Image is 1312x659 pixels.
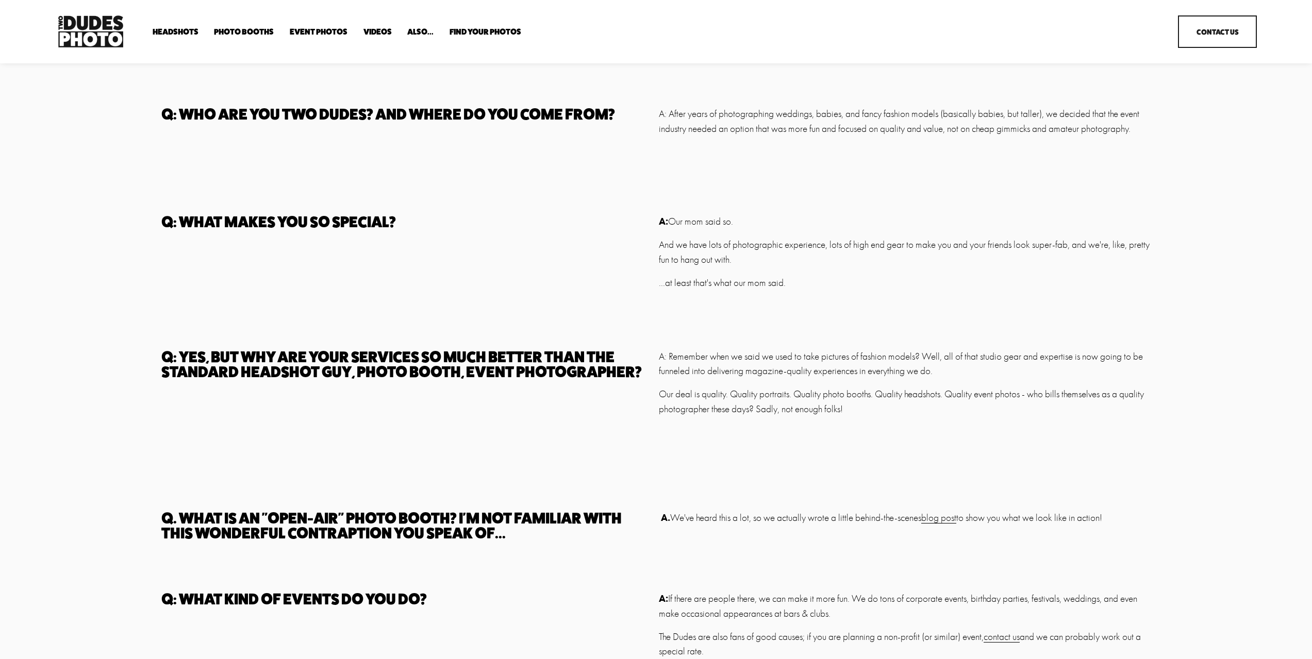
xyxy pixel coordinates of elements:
a: contact us [984,631,1020,643]
a: Event Photos [290,27,347,37]
p: Our mom said so. [659,214,1151,229]
p: Our deal is quality. Quality portraits. Quality photo booths. Quality headshots. Quality event ph... [659,387,1151,417]
a: Contact Us [1178,15,1257,48]
h3: Q: Yes, but why are your services so much better than the standard headshot guy, photo booth, eve... [161,349,653,380]
a: blog post [921,512,956,523]
a: folder dropdown [450,27,521,37]
img: Two Dudes Photo | Headshots, Portraits &amp; Photo Booths [55,13,126,50]
h3: Q. What is an "open-air" photo booth? I'm not familiar with this wonderful contraption you speak ... [161,511,653,541]
a: folder dropdown [153,27,198,37]
p: And we have lots of photographic experience, lots of high end gear to make you and your friends l... [659,238,1151,267]
a: folder dropdown [214,27,274,37]
span: Photo Booths [214,28,274,36]
a: Videos [363,27,392,37]
p: We've heard this a lot, so we actually wrote a little behind-the-scenes to show you what we look ... [659,511,1151,526]
a: folder dropdown [407,27,434,37]
strong: A. [661,512,670,523]
h3: Q: Who are you two dudes? And where do you come from? [161,107,653,122]
p: A: After years of photographing weddings, babies, and fancy fashion models (basically babies, but... [659,107,1151,137]
h3: Q: What makes you so special? [161,214,653,229]
span: Also... [407,28,434,36]
strong: A: [659,593,668,604]
strong: A: [659,215,668,227]
p: If there are people there, we can make it more fun. We do tons of corporate events, birthday part... [659,592,1151,621]
span: Find Your Photos [450,28,521,36]
p: A: Remember when we said we used to take pictures of fashion models? Well, all of that studio gea... [659,349,1151,379]
p: ...at least that's what our mom said. [659,276,1151,291]
span: Headshots [153,28,198,36]
h3: Q: What kind of events do you do? [161,592,653,606]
